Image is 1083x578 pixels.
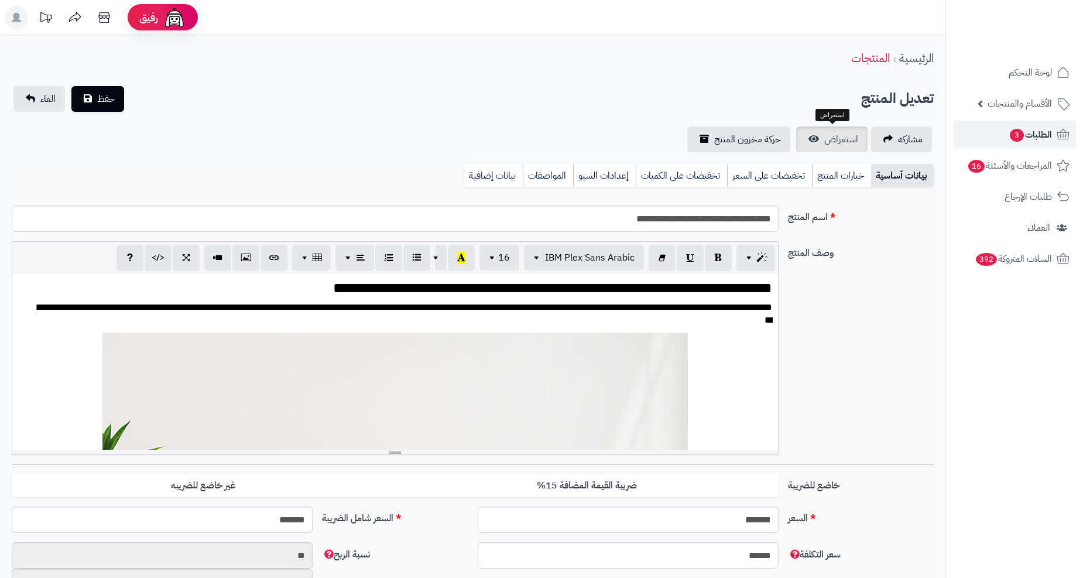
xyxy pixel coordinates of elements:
a: المواصفات [523,164,573,187]
img: ai-face.png [163,6,186,29]
label: اسم المنتج [783,206,938,224]
a: بيانات أساسية [871,164,934,187]
a: بيانات إضافية [464,164,523,187]
a: مشاركه [871,126,932,152]
span: 16 [498,251,510,265]
span: المراجعات والأسئلة [967,158,1052,174]
span: نسبة الربح [322,548,370,562]
a: إعدادات السيو [573,164,636,187]
a: تحديثات المنصة [31,6,60,32]
span: حفظ [97,92,115,106]
span: مشاركه [898,132,923,146]
a: خيارات المنتج [812,164,871,187]
label: السعر شامل الضريبة [317,507,472,525]
a: السلات المتروكة392 [953,245,1076,273]
span: رفيق [139,11,158,25]
a: الطلبات3 [953,121,1076,149]
span: حركة مخزون المنتج [714,132,781,146]
a: العملاء [953,214,1076,242]
a: المراجعات والأسئلة16 [953,152,1076,180]
a: الرئيسية [899,49,934,67]
button: 16 [479,245,519,271]
a: طلبات الإرجاع [953,183,1076,211]
img: logo-2.png [1003,26,1072,50]
h2: تعديل المنتج [861,87,934,111]
button: حفظ [71,86,124,112]
label: ضريبة القيمة المضافة 15% [395,474,779,498]
span: العملاء [1027,220,1050,236]
a: حركة مخزون المنتج [687,126,790,152]
span: الطلبات [1009,126,1052,143]
span: الغاء [40,92,56,106]
a: تخفيضات على السعر [727,164,812,187]
span: 16 [968,160,985,173]
label: غير خاضع للضريبه [12,474,395,498]
span: سعر التكلفة [788,548,841,562]
a: المنتجات [851,49,890,67]
label: وصف المنتج [783,241,938,260]
a: تخفيضات على الكميات [636,164,727,187]
span: استعراض [824,132,858,146]
button: IBM Plex Sans Arabic [524,245,644,271]
label: السعر [783,507,938,525]
a: لوحة التحكم [953,59,1076,87]
span: طلبات الإرجاع [1005,189,1052,205]
span: 3 [1010,129,1024,142]
span: السلات المتروكة [975,251,1052,267]
label: خاضع للضريبة [783,474,938,493]
span: الأقسام والمنتجات [988,95,1052,112]
span: لوحة التحكم [1009,64,1052,81]
a: الغاء [13,86,65,112]
div: استعراض [815,109,849,122]
a: استعراض [796,126,868,152]
span: IBM Plex Sans Arabic [545,251,635,265]
span: 392 [975,253,997,266]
